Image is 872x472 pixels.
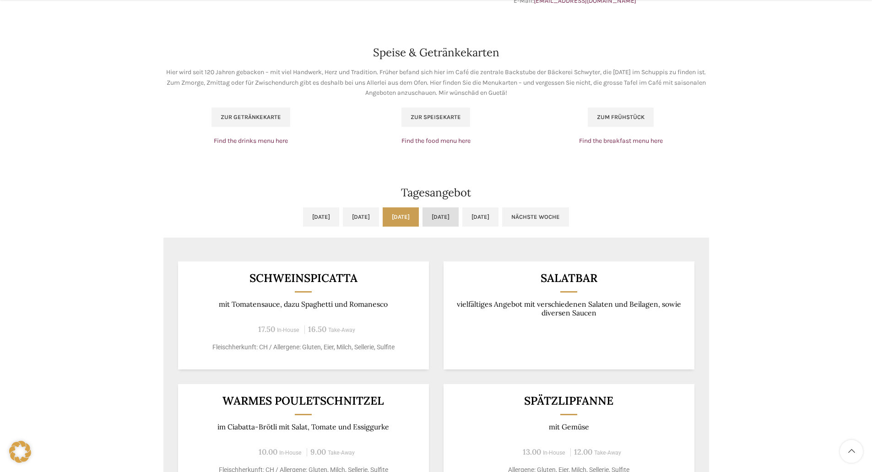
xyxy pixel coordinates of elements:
h2: Tagesangebot [163,187,709,198]
h3: Salatbar [455,272,683,284]
span: 13.00 [523,447,541,457]
span: 16.50 [308,324,326,334]
h3: Warmes Pouletschnitzel [189,395,417,407]
span: 12.00 [574,447,592,457]
a: [DATE] [462,207,498,227]
span: Take-Away [328,450,355,456]
a: Find the breakfast menu here [579,137,663,145]
a: Find the food menu here [401,137,471,145]
h3: Schweinspicatta [189,272,417,284]
a: [DATE] [422,207,459,227]
a: Nächste Woche [502,207,569,227]
span: In-House [543,450,565,456]
a: [DATE] [343,207,379,227]
p: mit Tomatensauce, dazu Spaghetti und Romanesco [189,300,417,309]
a: Scroll to top button [840,440,863,463]
span: In-House [277,327,299,333]
p: im Ciabatta-Brötli mit Salat, Tomate und Essiggurke [189,423,417,431]
span: Zum Frühstück [597,114,645,121]
a: Zur Speisekarte [401,108,470,127]
a: [DATE] [303,207,339,227]
a: Zur Getränkekarte [211,108,290,127]
p: vielfältiges Angebot mit verschiedenen Salaten und Beilagen, sowie diversen Saucen [455,300,683,318]
a: Find the drinks menu here [214,137,288,145]
a: Zum Frühstück [588,108,654,127]
h2: Speise & Getränkekarten [163,47,709,58]
span: 17.50 [258,324,275,334]
span: Take-Away [328,327,355,333]
p: mit Gemüse [455,423,683,431]
span: Take-Away [594,450,621,456]
span: 10.00 [259,447,277,457]
p: Fleischherkunft: CH / Allergene: Gluten, Eier, Milch, Sellerie, Sulfite [189,342,417,352]
a: [DATE] [383,207,419,227]
span: Zur Getränkekarte [221,114,281,121]
h3: Spätzlipfanne [455,395,683,407]
span: In-House [279,450,302,456]
span: Zur Speisekarte [411,114,461,121]
p: Hier wird seit 120 Jahren gebacken – mit viel Handwerk, Herz und Tradition. Früher befand sich hi... [163,67,709,98]
span: 9.00 [310,447,326,457]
